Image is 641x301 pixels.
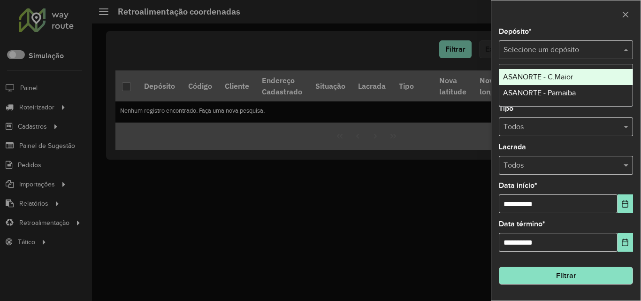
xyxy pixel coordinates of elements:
[499,267,633,285] button: Filtrar
[503,73,573,81] span: ASANORTE - C.Maior
[499,141,526,153] label: Lacrada
[503,89,576,97] span: ASANORTE - Parnaiba
[499,64,633,107] ng-dropdown-panel: Options list
[499,26,532,37] label: Depósito
[499,180,537,191] label: Data início
[499,218,545,230] label: Data término
[499,103,513,114] label: Tipo
[618,233,633,252] button: Choose Date
[618,194,633,213] button: Choose Date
